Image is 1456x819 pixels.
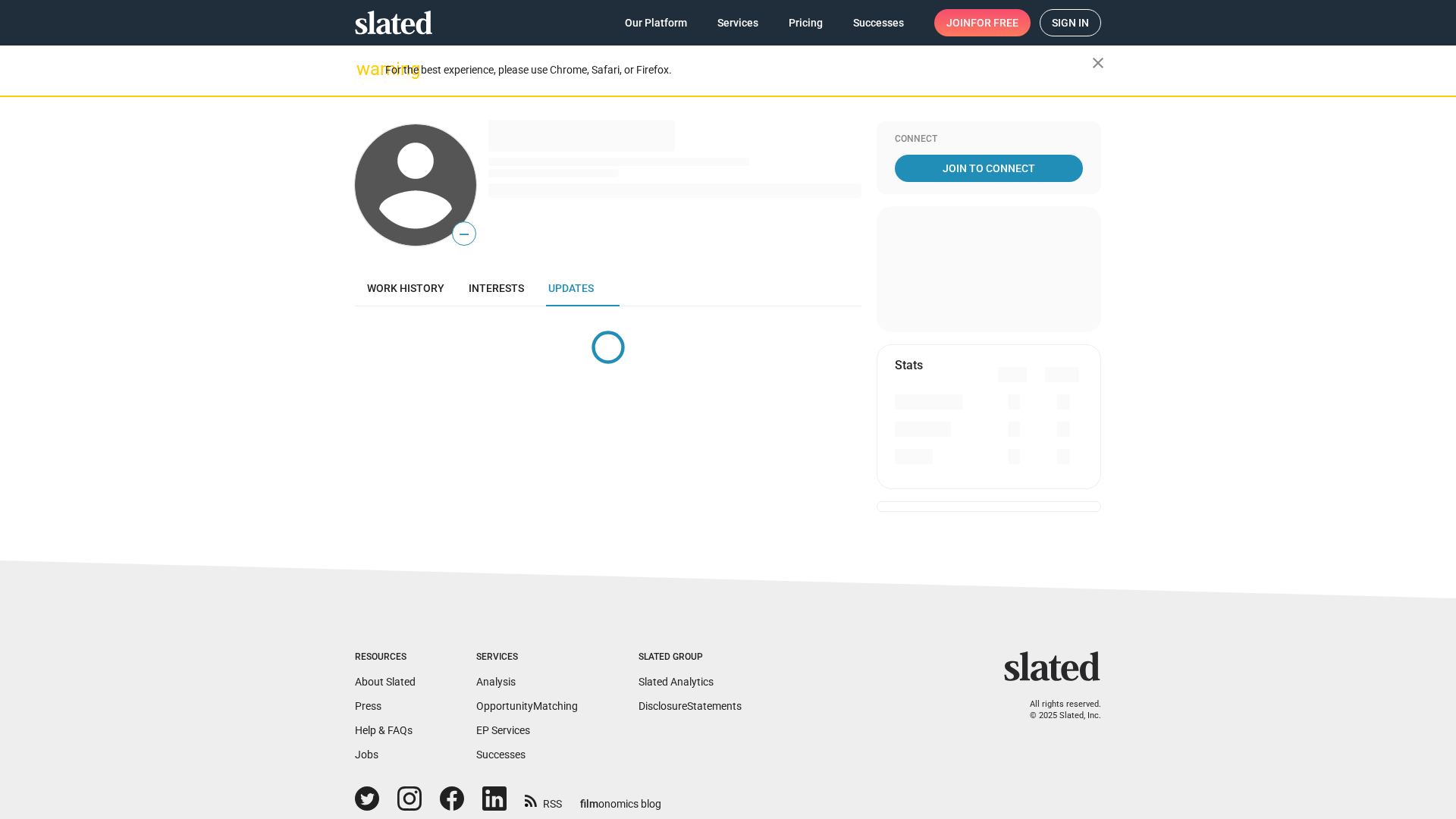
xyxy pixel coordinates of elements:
a: Joinfor free [934,9,1031,36]
mat-icon: close [1089,54,1107,72]
div: Slated Group [639,651,742,664]
p: All rights reserved. © 2025 Slated, Inc. [1014,699,1101,721]
a: Work history [355,270,457,306]
a: Sign in [1040,9,1101,36]
span: Join To Connect [898,155,1080,182]
a: Our Platform [613,9,699,36]
a: Analysis [476,676,516,688]
span: — [453,224,475,244]
a: Press [355,700,381,712]
span: Services [717,9,758,36]
div: For the best experience, please use Chrome, Safari, or Firefox. [385,60,1092,80]
a: Updates [536,270,606,306]
span: Interests [469,282,524,294]
div: Connect [895,133,1083,146]
span: Work history [367,282,444,294]
div: Resources [355,651,416,664]
a: filmonomics blog [580,785,661,811]
a: RSS [525,788,562,811]
div: Services [476,651,578,664]
a: DisclosureStatements [639,700,742,712]
a: About Slated [355,676,416,688]
span: Successes [853,9,904,36]
span: Join [946,9,1018,36]
mat-card-title: Stats [895,357,923,373]
span: Our Platform [625,9,687,36]
a: Successes [841,9,916,36]
a: Services [705,9,770,36]
a: EP Services [476,724,530,736]
a: Jobs [355,748,378,761]
a: Successes [476,748,526,761]
a: Help & FAQs [355,724,413,736]
a: Interests [457,270,536,306]
a: Pricing [777,9,835,36]
mat-icon: warning [356,60,375,78]
span: Updates [548,282,594,294]
a: Join To Connect [895,155,1083,182]
a: OpportunityMatching [476,700,578,712]
a: Slated Analytics [639,676,714,688]
span: for free [971,9,1018,36]
span: Pricing [789,9,823,36]
span: film [580,798,598,810]
span: Sign in [1052,10,1089,36]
